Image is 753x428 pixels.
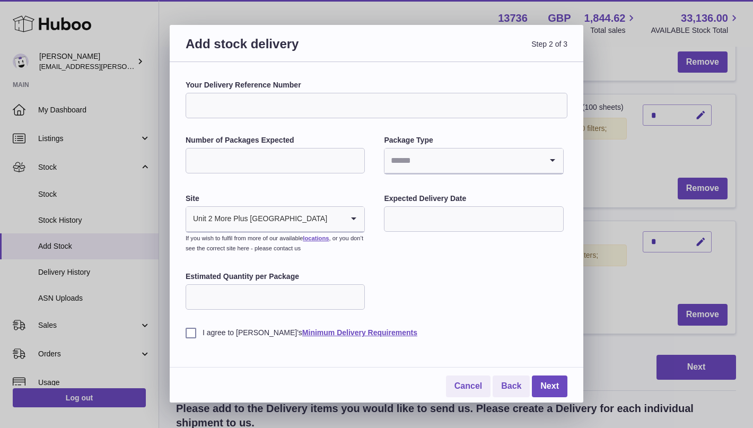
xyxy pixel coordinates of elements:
a: locations [303,235,329,241]
label: I agree to [PERSON_NAME]'s [186,328,567,338]
small: If you wish to fulfil from more of our available , or you don’t see the correct site here - pleas... [186,235,363,251]
label: Package Type [384,135,563,145]
div: Search for option [186,207,364,232]
label: Expected Delivery Date [384,194,563,204]
a: Next [532,375,567,397]
label: Your Delivery Reference Number [186,80,567,90]
input: Search for option [384,149,541,173]
label: Estimated Quantity per Package [186,272,365,282]
a: Minimum Delivery Requirements [302,328,417,337]
input: Search for option [328,207,343,231]
span: Step 2 of 3 [376,36,567,65]
h3: Add stock delivery [186,36,376,65]
label: Site [186,194,365,204]
label: Number of Packages Expected [186,135,365,145]
a: Back [493,375,530,397]
a: Cancel [446,375,491,397]
span: Unit 2 More Plus [GEOGRAPHIC_DATA] [186,207,328,231]
div: Search for option [384,149,563,174]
